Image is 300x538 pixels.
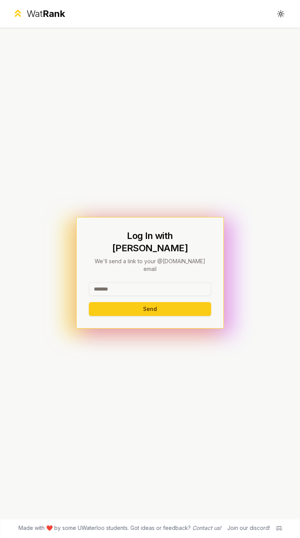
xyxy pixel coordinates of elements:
[89,302,211,316] button: Send
[227,524,270,532] div: Join our discord!
[192,525,221,531] a: Contact us!
[43,8,65,19] span: Rank
[12,8,65,20] a: WatRank
[27,8,65,20] div: Wat
[89,230,211,254] h1: Log In with [PERSON_NAME]
[18,524,221,532] span: Made with ❤️ by some UWaterloo students. Got ideas or feedback?
[89,257,211,273] p: We'll send a link to your @[DOMAIN_NAME] email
